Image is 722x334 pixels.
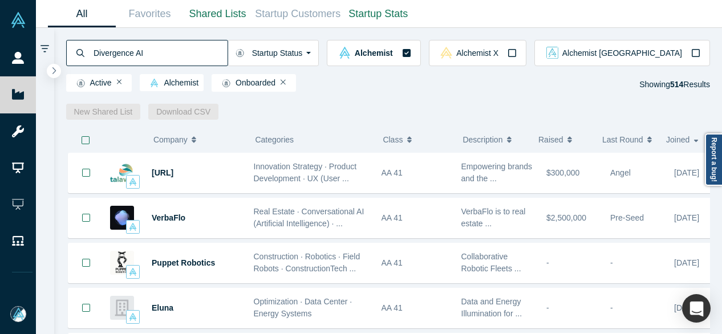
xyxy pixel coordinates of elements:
img: Startup status [222,79,230,88]
button: Startup Status [228,40,319,66]
span: [DATE] [674,213,699,222]
span: Company [153,128,188,152]
img: Puppet Robotics's Logo [110,251,134,275]
div: AA 41 [382,153,449,193]
img: Eluna's Logo [110,296,134,320]
span: Angel [610,168,631,177]
a: VerbaFlo [152,213,185,222]
span: Class [383,128,403,152]
span: Alchemist [GEOGRAPHIC_DATA] [562,49,682,57]
img: alchemist Vault Logo [150,79,159,87]
span: $300,000 [546,168,579,177]
div: AA 41 [382,243,449,283]
button: alchemist_aj Vault LogoAlchemist [GEOGRAPHIC_DATA] [534,40,710,66]
button: Download CSV [148,104,218,120]
span: Description [463,128,502,152]
span: - [610,258,613,267]
button: Bookmark [68,288,104,328]
button: Bookmark [68,243,104,283]
span: Collaborative Robotic Fleets ... [461,252,521,273]
span: Alchemist [145,79,198,88]
a: Shared Lists [184,1,252,27]
button: Joined [666,128,702,152]
div: AA 41 [382,288,449,328]
div: AA 41 [382,198,449,238]
a: Startup Stats [344,1,412,27]
img: alchemist_aj Vault Logo [546,47,558,59]
a: Puppet Robotics [152,258,215,267]
button: Last Round [602,128,654,152]
input: Search by company name, class, customer, one-liner or category [92,39,228,66]
span: Data and Energy Illumination for ... [461,297,522,318]
a: Startup Customers [252,1,344,27]
span: Pre-Seed [610,213,644,222]
button: Bookmark [68,198,104,238]
span: Raised [538,128,563,152]
span: $2,500,000 [546,213,586,222]
span: [DATE] [674,303,699,312]
span: VerbaFlo is to real estate ... [461,207,526,228]
span: Categories [255,135,294,144]
a: All [48,1,116,27]
span: Optimization · Data Center · Energy Systems [254,297,352,318]
img: Mia Scott's Account [10,306,26,322]
span: Last Round [602,128,643,152]
img: Startup status [236,48,244,58]
a: Favorites [116,1,184,27]
button: Remove Filter [281,78,286,86]
img: alchemistx Vault Logo [440,47,452,59]
img: alchemist Vault Logo [129,223,137,231]
img: alchemist Vault Logo [129,313,137,321]
span: Alchemist X [456,49,498,57]
a: [URL] [152,168,173,177]
button: Bookmark [68,153,104,193]
span: [DATE] [674,258,699,267]
a: Report a bug! [705,133,722,186]
button: Description [463,128,526,152]
span: Onboarded [217,79,275,88]
span: [DATE] [674,168,699,177]
img: Talawa.ai's Logo [110,161,134,185]
button: Company [153,128,237,152]
button: Class [383,128,445,152]
img: Alchemist Vault Logo [10,12,26,28]
img: alchemist Vault Logo [129,178,137,186]
img: Startup status [76,79,85,88]
span: Alchemist [355,49,393,57]
button: New Shared List [66,104,141,120]
span: Empowering brands and the ... [461,162,533,183]
img: alchemist Vault Logo [129,268,137,276]
span: Construction · Robotics · Field Robots · ConstructionTech ... [254,252,360,273]
span: Joined [666,128,689,152]
button: alchemist Vault LogoAlchemist [327,40,420,66]
span: Real Estate · Conversational AI (Artificial Intelligence) · ... [254,207,364,228]
span: - [610,303,613,312]
span: - [546,258,549,267]
img: VerbaFlo's Logo [110,206,134,230]
button: alchemistx Vault LogoAlchemist X [429,40,526,66]
strong: 514 [670,80,683,89]
span: - [546,303,549,312]
span: Active [71,79,112,88]
span: Showing Results [639,80,710,89]
button: Raised [538,128,590,152]
img: alchemist Vault Logo [339,47,351,59]
button: Remove Filter [117,78,122,86]
a: Eluna [152,303,173,312]
span: Innovation Strategy · Product Development · UX (User ... [254,162,357,183]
